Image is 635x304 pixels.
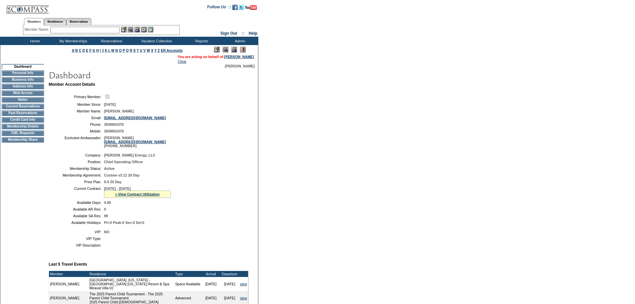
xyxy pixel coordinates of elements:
div: Member Name: [25,27,50,32]
img: Impersonate [134,27,140,32]
a: ER Accounts [161,48,183,52]
a: [EMAIL_ADDRESS][DOMAIN_NAME] [104,116,166,120]
img: View [128,27,133,32]
td: Primary Member: [51,93,101,100]
a: Q [126,48,129,52]
td: Vacation Collection [130,37,182,45]
img: b_edit.gif [121,27,127,32]
a: Follow us on Twitter [239,7,244,11]
a: view [240,282,247,286]
a: Become our fan on Facebook [232,7,238,11]
td: Current Reservations [2,104,44,109]
a: G [92,48,95,52]
td: VIP Type: [51,237,101,241]
td: Type [174,271,201,277]
span: Active [104,167,115,171]
a: Reservations [66,18,91,25]
td: Member [49,271,88,277]
a: B [75,48,78,52]
span: [PERSON_NAME] [PHONE_NUMBER] [104,136,166,148]
a: Help [249,31,257,36]
td: Membership Agreement: [51,173,101,177]
a: O [119,48,122,52]
a: V [143,48,146,52]
td: Space Available [174,277,201,291]
td: Follow Us :: [207,4,231,12]
a: I [100,48,101,52]
img: Log Concern/Member Elevation [240,47,246,52]
a: C [79,48,81,52]
td: [PERSON_NAME] [49,277,88,291]
span: Pri:0 Peak:0 Sec:0 Sel:0 [104,221,144,225]
a: Residences [44,18,66,25]
span: 3039601070 [104,129,124,133]
span: [DATE] [104,102,116,106]
a: Y [154,48,157,52]
td: [DATE] [202,277,220,291]
a: [PERSON_NAME] [224,55,254,59]
span: NO [104,230,109,234]
span: 0-0 20 Day [104,180,122,184]
td: Available Days: [51,201,101,205]
a: D [82,48,85,52]
td: [GEOGRAPHIC_DATA], [US_STATE] - [GEOGRAPHIC_DATA] [US_STATE] Resort & Spa Miraval Villa 02 [88,277,174,291]
td: Reports [182,37,220,45]
a: Subscribe to our YouTube Channel [245,7,257,11]
td: Departure [220,271,239,277]
td: Personal Info [2,70,44,76]
td: Web Access [2,90,44,96]
a: Members [24,18,44,25]
span: Chief Operating Officer [104,160,143,164]
span: [PERSON_NAME] [225,64,255,68]
a: W [147,48,150,52]
td: Phone: [51,122,101,126]
a: Sign Out [220,31,237,36]
a: J [102,48,104,52]
span: :: [242,31,244,36]
span: [PERSON_NAME] Energy, LLC [104,153,155,157]
a: L [108,48,110,52]
img: View Mode [223,47,228,52]
a: » View Contract Utilization [115,192,160,196]
td: Available SA Res: [51,214,101,218]
td: Mobile: [51,129,101,133]
td: Notes [2,97,44,102]
a: A [72,48,74,52]
a: H [96,48,99,52]
td: Address Info [2,84,44,89]
td: Dashboard [2,64,44,69]
td: Member Since: [51,102,101,106]
a: R [130,48,132,52]
a: F [89,48,92,52]
img: Follow us on Twitter [239,5,244,10]
a: U [140,48,142,52]
td: Arrival [202,271,220,277]
a: E [86,48,88,52]
td: Member Name: [51,109,101,113]
td: VIP Description: [51,243,101,247]
a: [EMAIL_ADDRESS][DOMAIN_NAME] [104,140,166,144]
td: Business Info [2,77,44,82]
b: Last 5 Travel Events [49,262,87,267]
img: b_calculator.gif [148,27,153,32]
td: Email: [51,116,101,120]
td: Position: [51,160,101,164]
img: Subscribe to our YouTube Channel [245,5,257,10]
td: Membership Details [2,124,44,129]
img: Impersonate [231,47,237,52]
a: X [151,48,153,52]
span: [DATE] - [DATE] [104,187,131,191]
td: Available AR Res: [51,207,101,211]
td: Current Contract: [51,187,101,198]
td: VIP: [51,230,101,234]
b: Member Account Details [49,82,95,87]
a: Clear [178,59,186,63]
img: Reservations [141,27,147,32]
span: Custom v3.11 20 Day [104,173,140,177]
td: Exclusive Ambassador: [51,136,101,148]
a: P [123,48,125,52]
td: Membership Share [2,137,44,142]
span: You are acting on behalf of: [178,55,254,59]
td: Price Plan: [51,180,101,184]
td: My Memberships [53,37,92,45]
